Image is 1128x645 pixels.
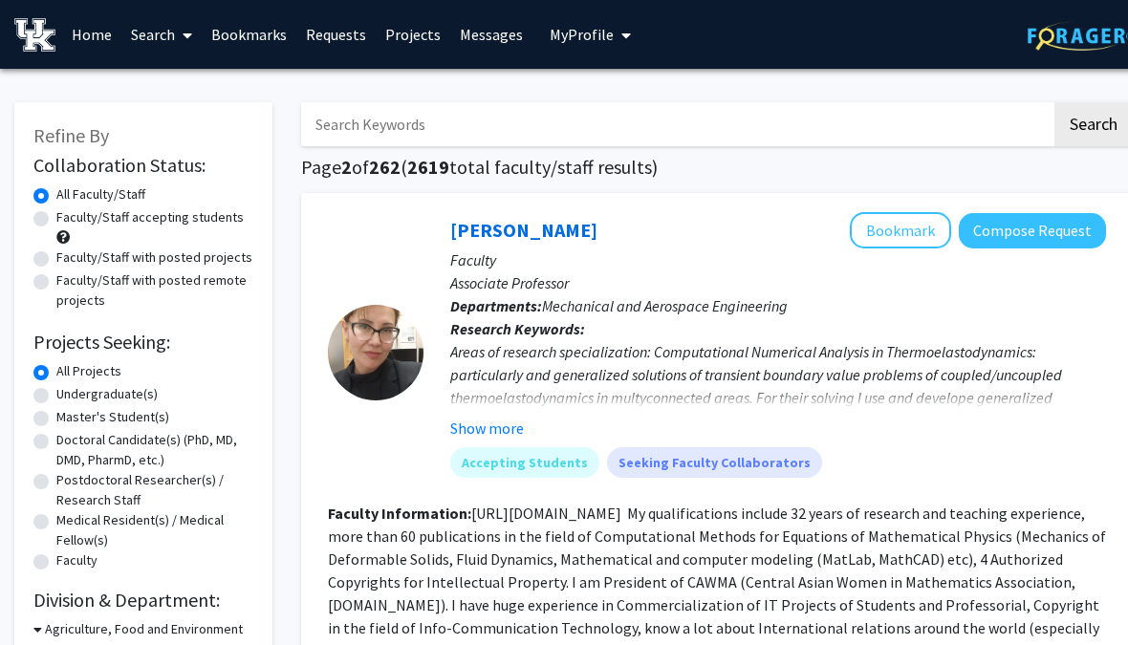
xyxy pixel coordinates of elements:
[328,504,471,523] b: Faculty Information:
[376,1,450,68] a: Projects
[542,296,788,315] span: Mechanical and Aerospace Engineering
[850,212,951,248] button: Add Bakhyt Alipova to Bookmarks
[202,1,296,68] a: Bookmarks
[62,1,121,68] a: Home
[450,319,585,338] b: Research Keywords:
[56,207,244,227] label: Faculty/Staff accepting students
[450,248,1106,271] p: Faculty
[14,559,81,631] iframe: Chat
[56,430,253,470] label: Doctoral Candidate(s) (PhD, MD, DMD, PharmD, etc.)
[56,184,145,204] label: All Faculty/Staff
[450,218,597,242] a: [PERSON_NAME]
[56,407,169,427] label: Master's Student(s)
[550,25,614,44] span: My Profile
[56,361,121,381] label: All Projects
[56,550,98,570] label: Faculty
[33,154,253,177] h2: Collaboration Status:
[959,213,1106,248] button: Compose Request to Bakhyt Alipova
[450,296,542,315] b: Departments:
[56,384,158,404] label: Undergraduate(s)
[407,155,449,179] span: 2619
[56,510,253,550] label: Medical Resident(s) / Medical Fellow(s)
[450,417,524,440] button: Show more
[607,447,822,478] mat-chip: Seeking Faculty Collaborators
[56,470,253,510] label: Postdoctoral Researcher(s) / Research Staff
[341,155,352,179] span: 2
[450,340,1106,547] div: Areas of research specialization: Computational Numerical Analysis in Thermoelastodynamics: parti...
[369,155,401,179] span: 262
[450,1,532,68] a: Messages
[14,18,55,52] img: University of Kentucky Logo
[56,247,252,268] label: Faculty/Staff with posted projects
[121,1,202,68] a: Search
[33,123,109,147] span: Refine By
[301,102,1052,146] input: Search Keywords
[450,271,1106,294] p: Associate Professor
[56,270,253,311] label: Faculty/Staff with posted remote projects
[33,589,253,612] h2: Division & Department:
[45,619,243,639] h3: Agriculture, Food and Environment
[33,331,253,354] h2: Projects Seeking:
[296,1,376,68] a: Requests
[450,447,599,478] mat-chip: Accepting Students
